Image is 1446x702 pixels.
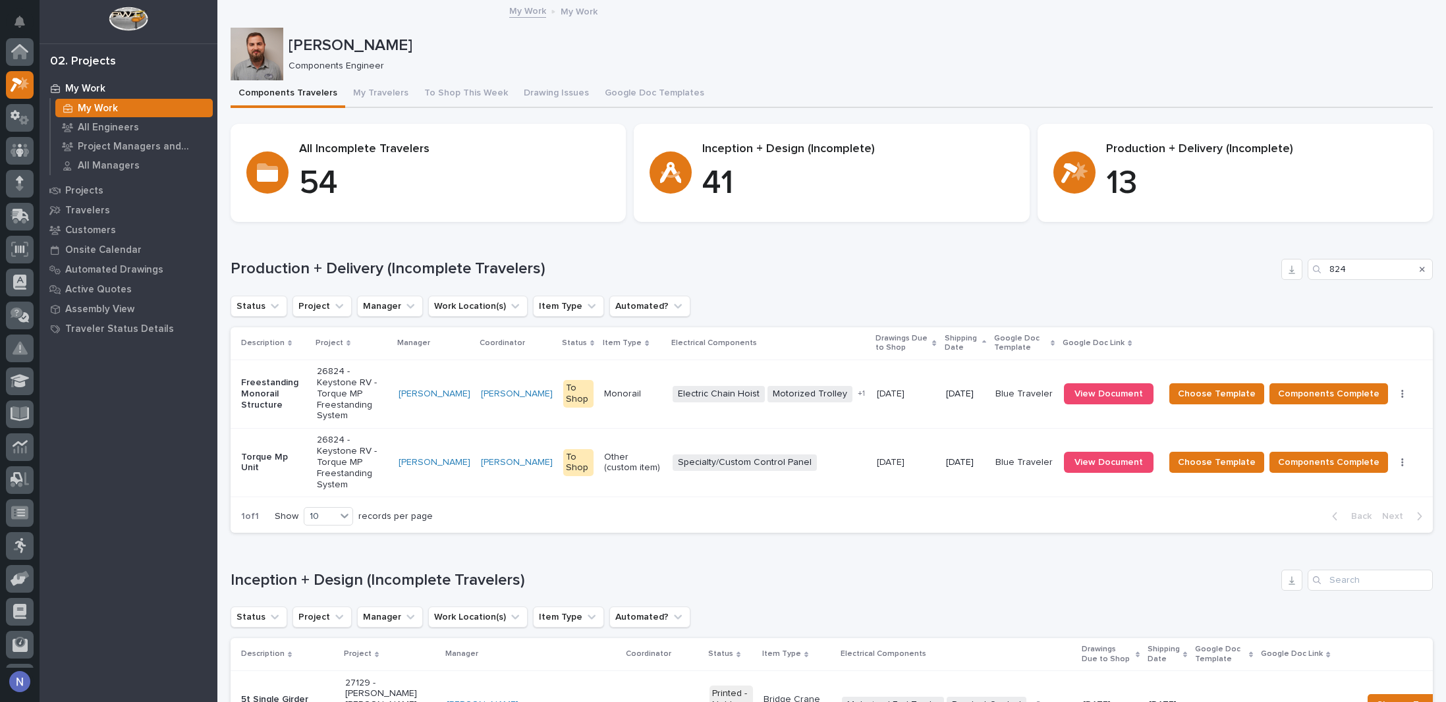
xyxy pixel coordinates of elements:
a: Projects [40,180,217,200]
p: Status [562,336,587,350]
p: Active Quotes [65,284,132,296]
p: Description [241,647,285,661]
button: Back [1321,510,1377,522]
button: Project [292,607,352,628]
p: [PERSON_NAME] [289,36,1428,55]
div: Search [1308,570,1433,591]
a: View Document [1064,383,1154,404]
p: Components Engineer [289,61,1422,72]
p: Item Type [762,647,801,661]
p: 54 [299,164,610,203]
p: Project [316,336,343,350]
button: Manager [357,296,423,317]
div: Search [1308,259,1433,280]
p: All Incomplete Travelers [299,142,610,157]
a: [PERSON_NAME] [481,389,553,400]
p: Shipping Date [1148,642,1180,666]
h1: Inception + Design (Incomplete Travelers) [231,571,1276,590]
span: Choose Template [1178,386,1256,402]
p: Drawings Due to Shop [1082,642,1132,666]
p: 41 [702,164,1013,203]
button: Status [231,607,287,628]
p: [DATE] [946,457,985,468]
a: Active Quotes [40,279,217,299]
p: Drawings Due to Shop [876,331,929,356]
p: Manager [397,336,430,350]
button: To Shop This Week [416,80,516,108]
p: Google Doc Link [1261,647,1323,661]
span: Next [1382,510,1411,522]
button: Automated? [609,607,690,628]
p: Projects [65,185,103,197]
div: 10 [304,510,336,524]
button: Components Travelers [231,80,345,108]
span: View Document [1074,458,1143,467]
button: Notifications [6,8,34,36]
a: Onsite Calendar [40,240,217,259]
p: Freestanding Monorail Structure [241,377,306,410]
button: Choose Template [1169,383,1264,404]
p: All Managers [78,160,140,172]
p: Inception + Design (Incomplete) [702,142,1013,157]
img: Workspace Logo [109,7,148,31]
span: Electric Chain Hoist [673,386,765,402]
p: Automated Drawings [65,264,163,276]
p: Production + Delivery (Incomplete) [1106,142,1417,157]
a: My Work [40,78,217,98]
a: Automated Drawings [40,259,217,279]
p: 1 of 1 [231,500,269,533]
button: Next [1377,510,1433,522]
button: Status [231,296,287,317]
a: [PERSON_NAME] [399,457,470,468]
button: Manager [357,607,423,628]
button: Item Type [533,607,604,628]
div: 02. Projects [50,55,116,69]
span: Specialty/Custom Control Panel [673,454,817,471]
button: Google Doc Templates [597,80,712,108]
span: + 1 [858,390,865,398]
p: Blue Traveler [995,389,1054,400]
tr: Freestanding Monorail Structure26824 - Keystone RV - Torque MP Freestanding System[PERSON_NAME] [... [231,360,1433,428]
div: To Shop [563,449,594,477]
span: View Document [1074,389,1143,398]
button: Automated? [609,296,690,317]
button: Item Type [533,296,604,317]
p: Status [708,647,733,661]
h1: Production + Delivery (Incomplete Travelers) [231,259,1276,279]
span: Choose Template [1178,454,1256,470]
p: Customers [65,225,116,236]
p: 13 [1106,164,1417,203]
p: Monorail [604,389,662,400]
p: Description [241,336,285,350]
span: Components Complete [1278,386,1379,402]
p: Show [275,511,298,522]
button: Work Location(s) [428,296,528,317]
p: Manager [445,647,478,661]
a: Assembly View [40,299,217,319]
p: 26824 - Keystone RV - Torque MP Freestanding System [317,366,388,421]
p: [DATE] [946,389,985,400]
p: Google Doc Template [994,331,1047,356]
p: Traveler Status Details [65,323,174,335]
p: Coordinator [480,336,525,350]
p: 26824 - Keystone RV - Torque MP Freestanding System [317,435,388,490]
button: Work Location(s) [428,607,528,628]
p: Electrical Components [671,336,757,350]
a: All Engineers [51,118,217,136]
p: Onsite Calendar [65,244,142,256]
button: Choose Template [1169,452,1264,473]
p: Project Managers and Engineers [78,141,208,153]
a: Project Managers and Engineers [51,137,217,155]
div: Notifications [16,16,34,37]
div: To Shop [563,380,594,408]
p: Electrical Components [841,647,926,661]
span: Motorized Trolley [767,386,852,402]
p: Google Doc Link [1063,336,1125,350]
p: Travelers [65,205,110,217]
p: Assembly View [65,304,134,315]
button: users-avatar [6,668,34,695]
p: Blue Traveler [995,457,1054,468]
p: My Work [65,83,105,95]
a: My Work [509,3,546,18]
tr: Torque Mp Unit26824 - Keystone RV - Torque MP Freestanding System[PERSON_NAME] [PERSON_NAME] To S... [231,428,1433,497]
